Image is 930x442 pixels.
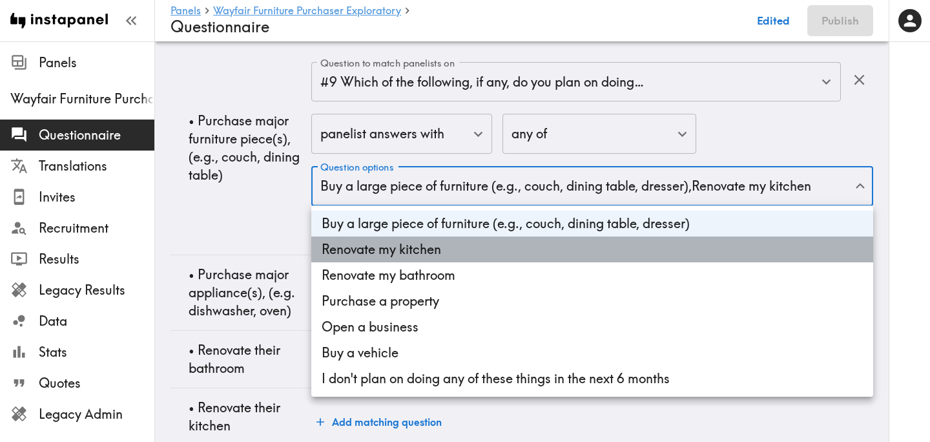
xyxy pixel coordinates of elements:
li: Purchase a property [311,288,873,314]
li: Renovate my kitchen [311,237,873,262]
li: Open a business [311,314,873,340]
li: I don't plan on doing any of these things in the next 6 months [311,366,873,392]
li: Buy a vehicle [311,340,873,366]
li: Renovate my bathroom [311,262,873,288]
li: Buy a large piece of furniture (e.g., couch, dining table, dresser) [311,211,873,237]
